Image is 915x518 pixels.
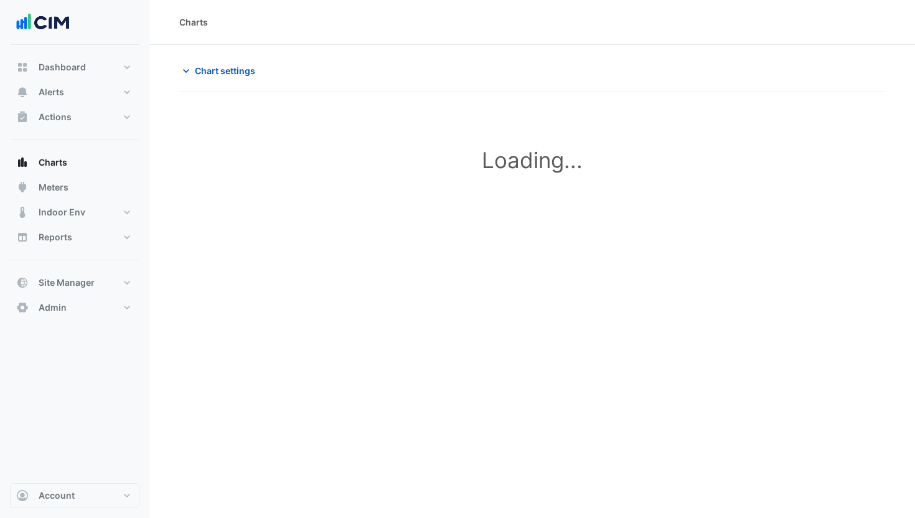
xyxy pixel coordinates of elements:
[39,301,67,314] span: Admin
[10,225,139,250] button: Reports
[10,80,139,105] button: Alerts
[39,231,72,243] span: Reports
[10,295,139,320] button: Admin
[16,86,29,98] app-icon: Alerts
[39,111,72,123] span: Actions
[10,150,139,175] button: Charts
[39,489,75,502] span: Account
[16,61,29,73] app-icon: Dashboard
[16,111,29,123] app-icon: Actions
[207,147,858,173] h1: Loading...
[39,86,64,98] span: Alerts
[10,175,139,200] button: Meters
[179,60,263,82] button: Chart settings
[39,61,86,73] span: Dashboard
[195,64,255,77] span: Chart settings
[39,156,67,169] span: Charts
[10,200,139,225] button: Indoor Env
[16,231,29,243] app-icon: Reports
[10,105,139,129] button: Actions
[179,16,208,29] div: Charts
[10,270,139,295] button: Site Manager
[39,276,95,289] span: Site Manager
[10,483,139,508] button: Account
[16,156,29,169] app-icon: Charts
[10,55,139,80] button: Dashboard
[16,301,29,314] app-icon: Admin
[16,181,29,194] app-icon: Meters
[16,276,29,289] app-icon: Site Manager
[16,206,29,219] app-icon: Indoor Env
[39,181,68,194] span: Meters
[15,10,71,35] img: Company Logo
[39,206,85,219] span: Indoor Env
